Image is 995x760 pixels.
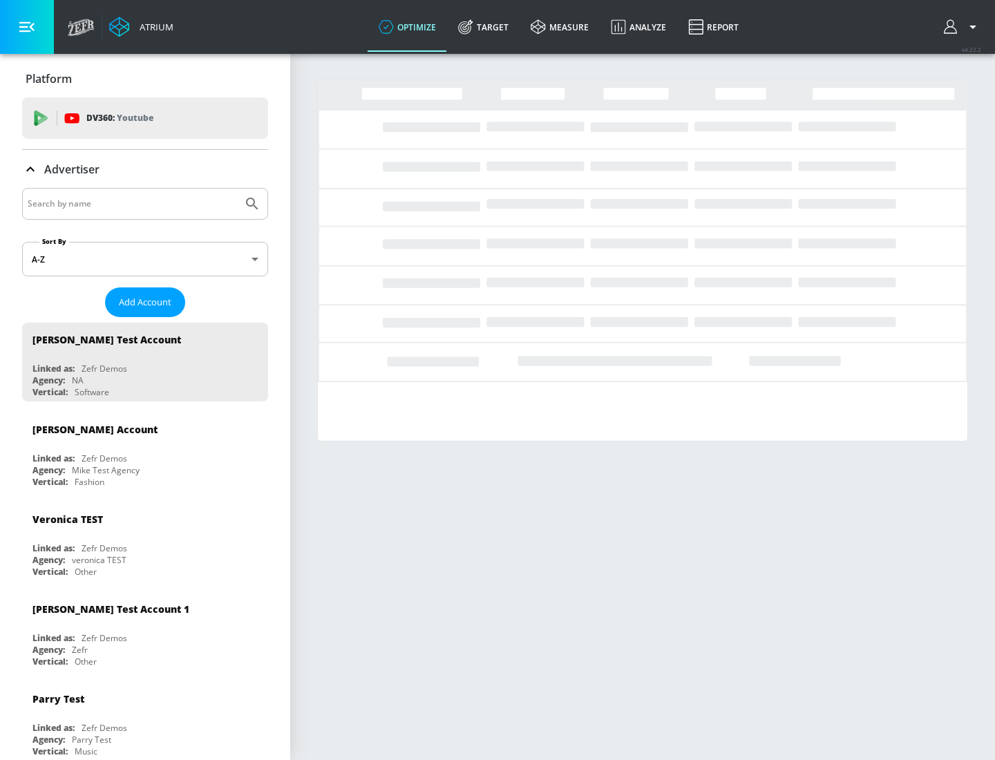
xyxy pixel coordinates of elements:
div: Vertical: [32,656,68,667]
div: Zefr Demos [82,722,127,734]
div: Veronica TESTLinked as:Zefr DemosAgency:veronica TESTVertical:Other [22,502,268,581]
div: Zefr Demos [82,542,127,554]
div: Agency: [32,734,65,745]
div: Zefr Demos [82,363,127,374]
button: Add Account [105,287,185,317]
div: Mike Test Agency [72,464,140,476]
div: Vertical: [32,566,68,578]
div: Fashion [75,476,104,488]
div: Other [75,656,97,667]
div: Agency: [32,464,65,476]
span: v 4.22.2 [962,46,981,53]
div: [PERSON_NAME] Test Account 1Linked as:Zefr DemosAgency:ZefrVertical:Other [22,592,268,671]
a: Atrium [109,17,173,37]
p: Advertiser [44,162,99,177]
div: Zefr Demos [82,453,127,464]
span: Add Account [119,294,171,310]
div: Vertical: [32,476,68,488]
div: Other [75,566,97,578]
a: Target [447,2,520,52]
div: Agency: [32,554,65,566]
p: Platform [26,71,72,86]
input: Search by name [28,195,237,213]
a: optimize [368,2,447,52]
div: Linked as: [32,363,75,374]
div: Linked as: [32,632,75,644]
div: [PERSON_NAME] AccountLinked as:Zefr DemosAgency:Mike Test AgencyVertical:Fashion [22,412,268,491]
div: Zefr Demos [82,632,127,644]
label: Sort By [39,237,69,246]
div: Music [75,745,97,757]
div: Linked as: [32,722,75,734]
div: DV360: Youtube [22,97,268,139]
div: Vertical: [32,386,68,398]
a: measure [520,2,600,52]
div: [PERSON_NAME] Test Account 1 [32,602,189,616]
div: Agency: [32,374,65,386]
div: Advertiser [22,150,268,189]
div: [PERSON_NAME] Test AccountLinked as:Zefr DemosAgency:NAVertical:Software [22,323,268,401]
a: Analyze [600,2,677,52]
div: Platform [22,59,268,98]
div: Parry Test [32,692,84,705]
div: Parry Test [72,734,111,745]
div: Zefr [72,644,88,656]
a: Report [677,2,750,52]
div: Atrium [134,21,173,33]
div: Agency: [32,644,65,656]
p: Youtube [117,111,153,125]
div: NA [72,374,84,386]
div: veronica TEST [72,554,126,566]
div: Linked as: [32,542,75,554]
div: Vertical: [32,745,68,757]
div: Veronica TEST [32,513,103,526]
div: [PERSON_NAME] Account [32,423,158,436]
div: Software [75,386,109,398]
div: Linked as: [32,453,75,464]
div: A-Z [22,242,268,276]
p: DV360: [86,111,153,126]
div: [PERSON_NAME] Test Account [32,333,181,346]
